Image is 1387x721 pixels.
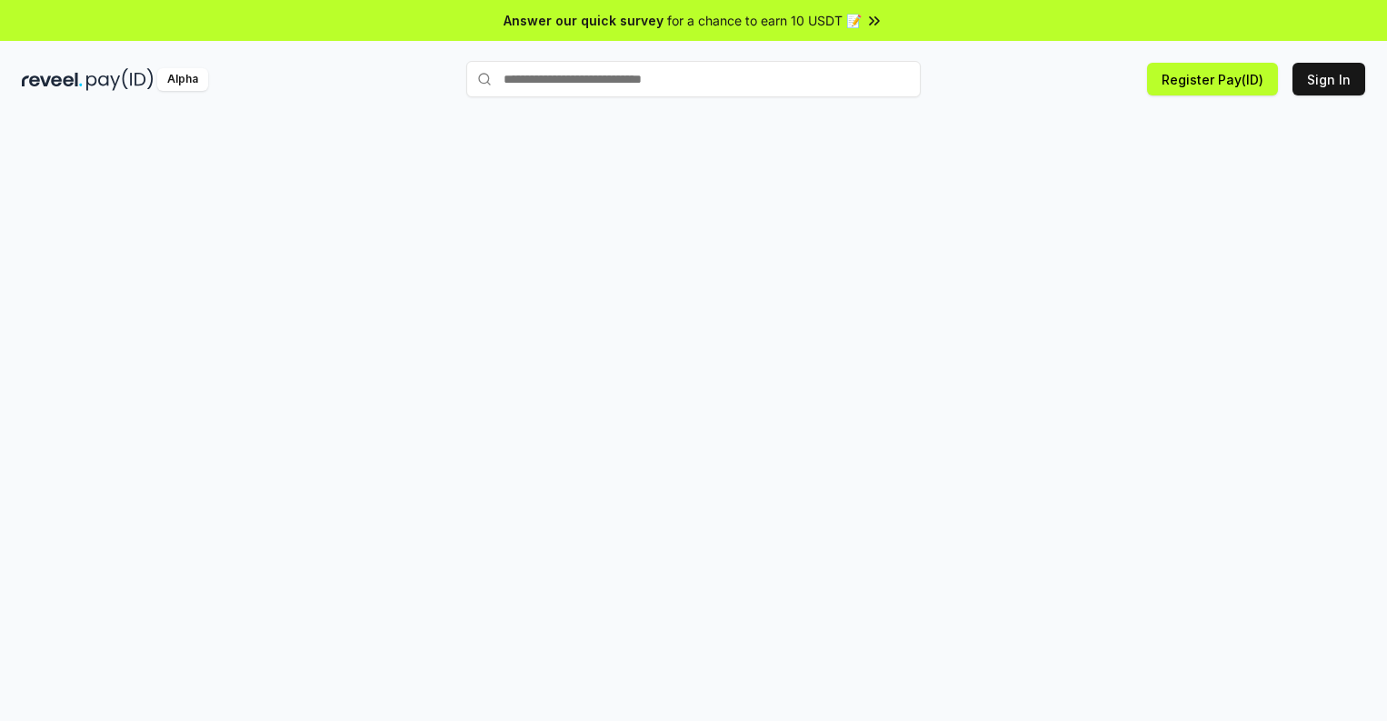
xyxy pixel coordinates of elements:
[86,68,154,91] img: pay_id
[157,68,208,91] div: Alpha
[1147,63,1278,95] button: Register Pay(ID)
[22,68,83,91] img: reveel_dark
[1292,63,1365,95] button: Sign In
[667,11,862,30] span: for a chance to earn 10 USDT 📝
[504,11,664,30] span: Answer our quick survey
